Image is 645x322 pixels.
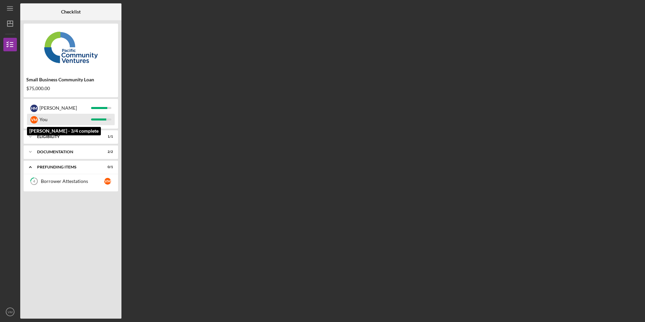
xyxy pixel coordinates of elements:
div: V M [30,116,38,124]
text: VM [8,310,12,314]
div: Borrower Attestations [41,179,104,184]
div: $75,000.00 [26,86,115,91]
div: H M [30,105,38,112]
div: Eligibility [37,135,96,139]
div: 0 / 1 [101,165,113,169]
div: Prefunding Items [37,165,96,169]
div: [PERSON_NAME] [39,102,91,114]
div: 1 / 1 [101,135,113,139]
div: 2 / 2 [101,150,113,154]
b: Checklist [61,9,81,15]
tspan: 4 [33,179,35,184]
div: You [39,114,91,125]
div: Documentation [37,150,96,154]
div: Small Business Community Loan [26,77,115,82]
a: 4Borrower AttestationsVM [27,175,115,188]
div: V M [104,178,111,185]
button: VM [3,305,17,319]
img: Product logo [24,27,118,68]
